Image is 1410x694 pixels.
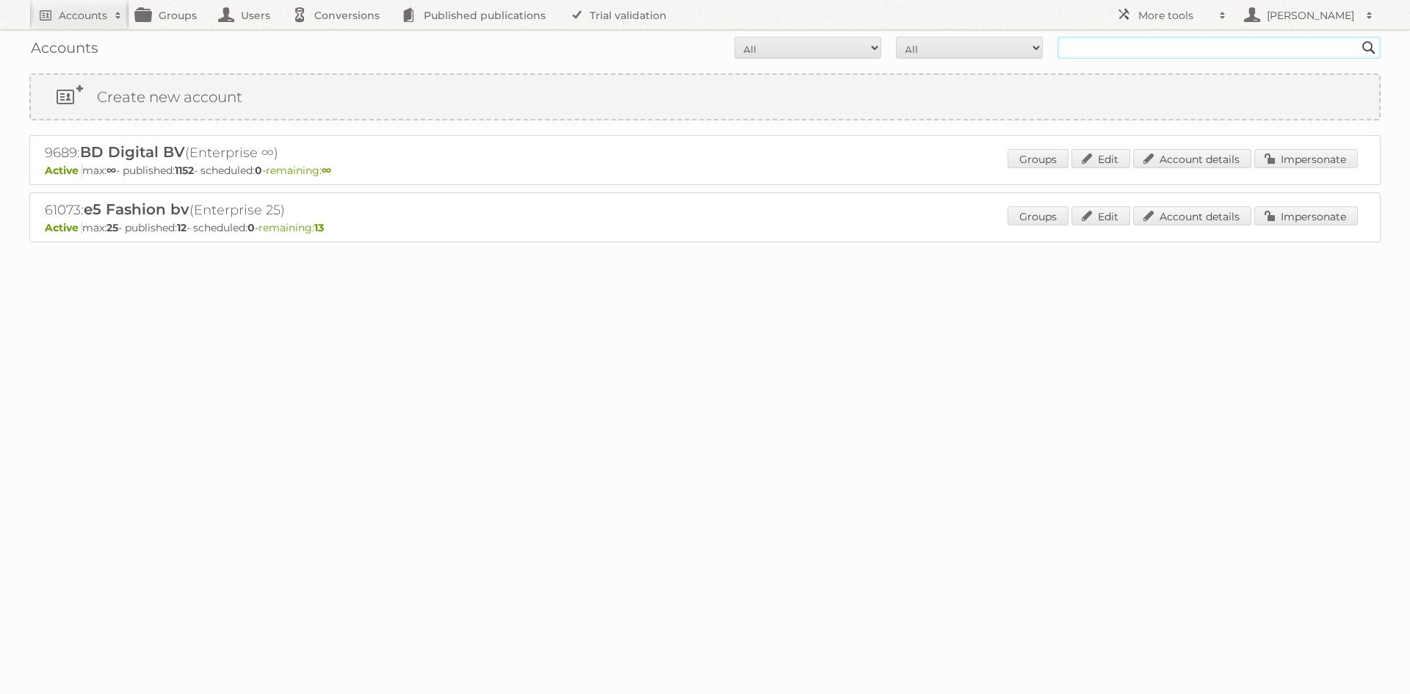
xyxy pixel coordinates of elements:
[1138,8,1212,23] h2: More tools
[266,164,331,177] span: remaining:
[175,164,194,177] strong: 1152
[80,143,185,161] span: BD Digital BV
[45,200,559,220] h2: 61073: (Enterprise 25)
[258,221,324,234] span: remaining:
[255,164,262,177] strong: 0
[84,200,189,218] span: e5 Fashion bv
[322,164,331,177] strong: ∞
[45,164,1365,177] p: max: - published: - scheduled: -
[247,221,255,234] strong: 0
[1133,149,1251,168] a: Account details
[1263,8,1359,23] h2: [PERSON_NAME]
[1133,206,1251,225] a: Account details
[59,8,107,23] h2: Accounts
[1358,37,1380,59] input: Search
[1008,149,1069,168] a: Groups
[106,164,116,177] strong: ∞
[1071,149,1130,168] a: Edit
[45,221,82,234] span: Active
[45,164,82,177] span: Active
[314,221,324,234] strong: 13
[106,221,118,234] strong: 25
[45,143,559,162] h2: 9689: (Enterprise ∞)
[177,221,187,234] strong: 12
[1254,206,1358,225] a: Impersonate
[1254,149,1358,168] a: Impersonate
[31,75,1379,119] a: Create new account
[45,221,1365,234] p: max: - published: - scheduled: -
[1071,206,1130,225] a: Edit
[1008,206,1069,225] a: Groups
